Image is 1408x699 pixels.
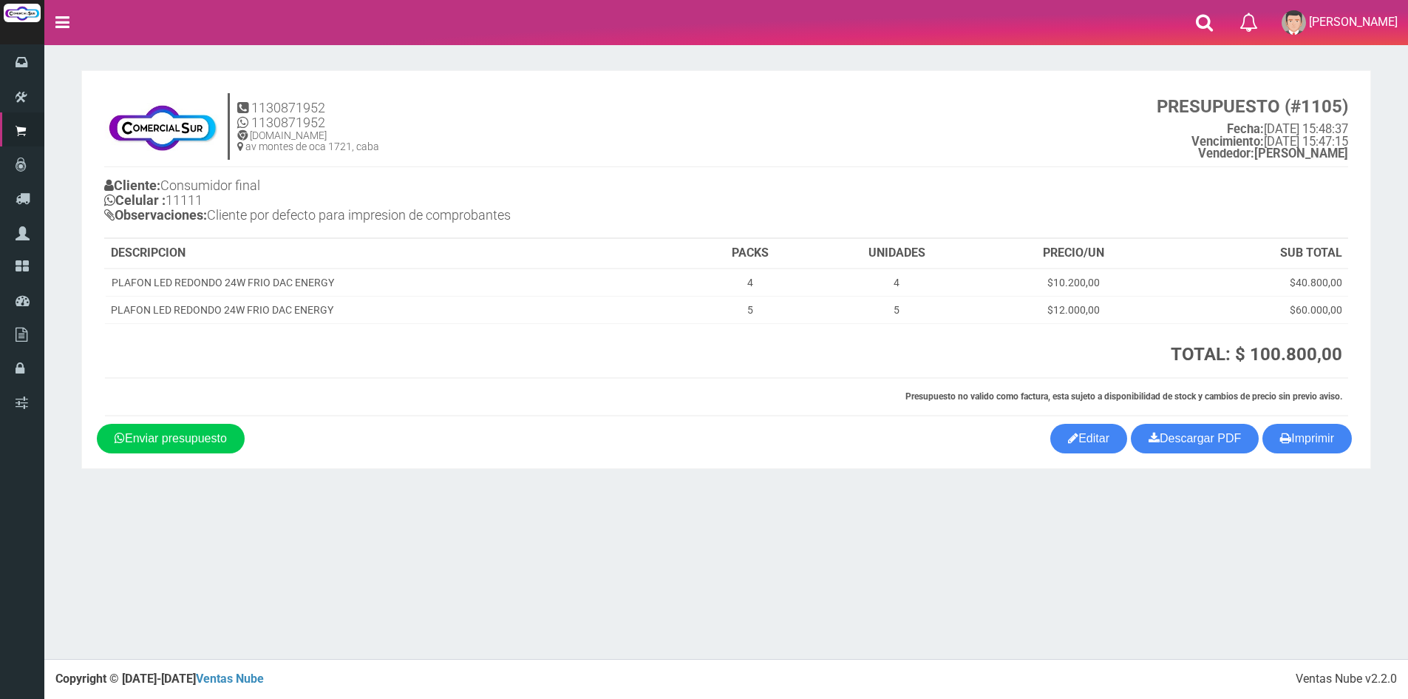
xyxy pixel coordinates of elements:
strong: Vendedor: [1198,146,1254,161]
th: DESCRIPCION [105,239,690,269]
td: 4 [811,269,982,297]
td: $12.000,00 [982,296,1164,323]
td: $40.800,00 [1164,269,1348,297]
h4: 1130871952 1130871952 [237,101,379,130]
td: PLAFON LED REDONDO 24W FRIO DAC ENERGY [105,269,690,297]
strong: Presupuesto no valido como factura, esta sujeto a disponibilidad de stock y cambios de precio sin... [905,391,1342,402]
strong: PRESUPUESTO (#1105) [1157,96,1348,117]
td: $60.000,00 [1164,296,1348,323]
strong: Vencimiento: [1191,135,1264,149]
strong: Fecha: [1227,122,1264,136]
td: 5 [811,296,982,323]
td: $10.200,00 [982,269,1164,297]
a: Descargar PDF [1131,424,1259,453]
b: [PERSON_NAME] [1198,146,1348,161]
b: Observaciones: [104,207,207,223]
th: SUB TOTAL [1164,239,1348,269]
th: PRECIO/UN [982,239,1164,269]
span: Enviar presupuesto [125,432,227,445]
a: Enviar presupuesto [97,424,245,453]
div: Ventas Nube v2.2.0 [1296,671,1397,688]
td: 4 [690,269,811,297]
b: Cliente: [104,178,160,193]
th: PACKS [690,239,811,269]
img: User Image [1282,10,1306,35]
img: Logo grande [4,4,41,22]
th: UNIDADES [811,239,982,269]
img: Z [104,97,220,156]
button: Imprimir [1262,424,1352,453]
strong: Copyright © [DATE]-[DATE] [55,672,264,686]
td: 5 [690,296,811,323]
h4: Consumidor final 11111 Cliente por defecto para impresion de comprobantes [104,175,727,229]
b: Celular : [104,192,166,208]
a: Editar [1050,424,1127,453]
span: [PERSON_NAME] [1309,15,1398,29]
td: PLAFON LED REDONDO 24W FRIO DAC ENERGY [105,296,690,323]
a: Ventas Nube [196,672,264,686]
small: [DATE] 15:48:37 [DATE] 15:47:15 [1157,97,1348,161]
h5: [DOMAIN_NAME] av montes de oca 1721, caba [237,130,379,153]
strong: TOTAL: $ 100.800,00 [1171,344,1342,365]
